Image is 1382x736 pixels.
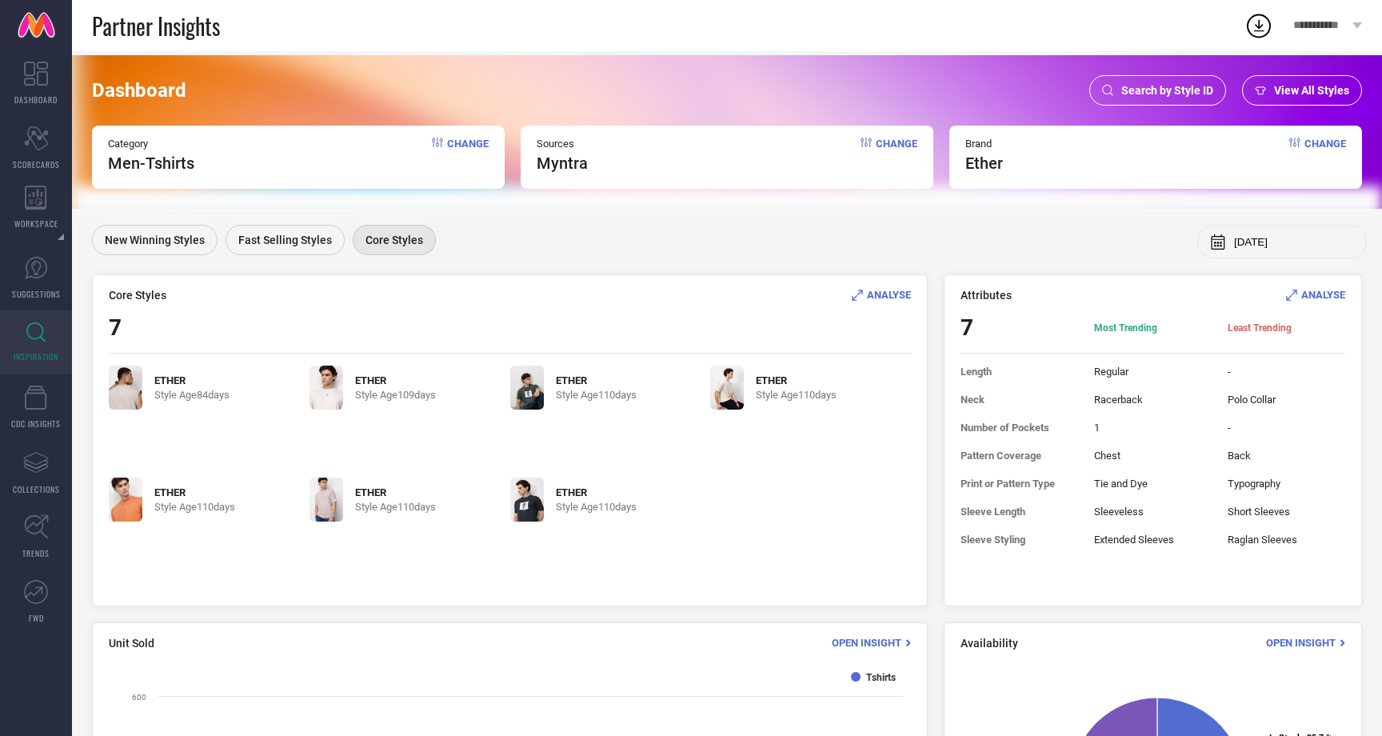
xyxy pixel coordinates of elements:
[1094,394,1212,406] span: Racerback
[965,154,1003,173] span: ether
[537,138,588,150] span: Sources
[105,234,205,246] span: New Winning Styles
[109,289,166,302] span: Core Styles
[13,483,60,495] span: COLLECTIONS
[1094,478,1212,490] span: Tie and Dye
[132,693,146,702] text: 600
[14,94,58,106] span: DASHBOARD
[510,366,544,410] img: 60b82933-8cdd-4d96-82b8-3fafeedad5aa1748513337817-ether-Men-Tshirts-5671748513337291-1.jpg
[961,289,1012,302] span: Attributes
[1094,450,1212,462] span: Chest
[1094,506,1212,518] span: Sleeveless
[1094,322,1212,334] span: Most Trending
[109,366,142,410] img: 831ed761-1147-481e-a532-3968d01915261749547562233-ether-Grower-Organic-Cotton-Relaxed-T-shirt-188...
[1228,450,1345,462] span: Back
[92,79,186,102] span: Dashboard
[355,389,436,401] span: Style Age 109 days
[447,138,489,173] span: Change
[92,10,220,42] span: Partner Insights
[1228,478,1345,490] span: Typography
[556,374,637,386] span: ETHER
[1228,322,1345,334] span: Least Trending
[310,478,343,522] img: 1e2c1ff5-4afb-4488-81d0-9d1bb62778ea1748517932390-ether-Men-Tshirts-1761748517931874-1.jpg
[876,138,917,173] span: Change
[1228,506,1345,518] span: Short Sleeves
[1274,84,1349,97] span: View All Styles
[109,637,154,650] span: Unit Sold
[154,374,230,386] span: ETHER
[355,486,436,498] span: ETHER
[852,287,911,302] div: Analyse
[961,450,1078,462] span: Pattern Coverage
[1228,534,1345,546] span: Raglan Sleeves
[108,138,194,150] span: Category
[961,478,1078,490] span: Print or Pattern Type
[832,637,901,649] span: Open Insight
[1094,366,1212,378] span: Regular
[1228,394,1345,406] span: Polo Collar
[556,501,637,513] span: Style Age 110 days
[1266,635,1345,650] div: Open Insight
[710,366,744,410] img: c7fd88f4-b6ef-4ef5-a416-3b81435a2f471748517926977-ether-Men-Tshirts-6851748517926555-1.jpg
[12,288,61,300] span: SUGGESTIONS
[961,534,1078,546] span: Sleeve Styling
[1228,366,1345,378] span: -
[961,314,1078,341] span: 7
[961,394,1078,406] span: Neck
[537,154,588,173] span: myntra
[29,612,44,624] span: FWD
[1121,84,1213,97] span: Search by Style ID
[961,637,1018,650] span: Availability
[1234,236,1354,248] input: Select month
[1094,422,1212,434] span: 1
[556,389,637,401] span: Style Age 110 days
[961,506,1078,518] span: Sleeve Length
[13,158,60,170] span: SCORECARDS
[756,389,837,401] span: Style Age 110 days
[965,138,1003,150] span: Brand
[867,289,911,301] span: ANALYSE
[310,366,343,410] img: 8ef7070c-4e71-46e0-99b9-d91d43f26b381748507783931-ether-Men-Tshirts-4411748507783336-1.jpg
[238,234,332,246] span: Fast Selling Styles
[1286,287,1345,302] div: Analyse
[109,314,122,341] span: 7
[1094,534,1212,546] span: Extended Sleeves
[154,486,235,498] span: ETHER
[961,422,1078,434] span: Number of Pockets
[108,154,194,173] span: Men-Tshirts
[756,374,837,386] span: ETHER
[1301,289,1345,301] span: ANALYSE
[109,478,142,522] img: f96e515c-5344-46a9-b087-704967c50d331748500733144-ether-Men-Tshirts-6401748500732608-1.jpg
[510,478,544,522] img: e0baabd1-337f-4c09-9053-850c6626acc51748513310889-ether-Men-Tshirts-2881748513310385-1.jpg
[355,374,436,386] span: ETHER
[1244,11,1273,40] div: Open download list
[1266,637,1336,649] span: Open Insight
[1304,138,1346,173] span: Change
[832,635,911,650] div: Open Insight
[14,350,58,362] span: INSPIRATION
[365,234,423,246] span: Core Styles
[1228,422,1345,434] span: -
[11,418,61,430] span: CDC INSIGHTS
[22,547,50,559] span: TRENDS
[154,389,230,401] span: Style Age 84 days
[961,366,1078,378] span: Length
[14,218,58,230] span: WORKSPACE
[866,672,896,683] text: Tshirts
[355,501,436,513] span: Style Age 110 days
[556,486,637,498] span: ETHER
[154,501,235,513] span: Style Age 110 days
